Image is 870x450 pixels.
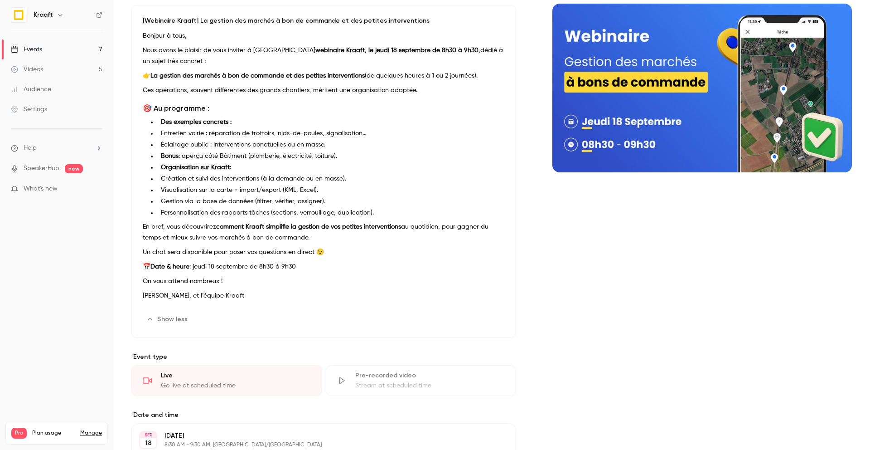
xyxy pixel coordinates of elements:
span: Help [24,143,37,153]
p: 👉 (de quelques heures à 1 ou 2 journées). [143,70,505,81]
strong: webinaire Kraaft, le jeudi 18 septembre de 8h30 à 9h30, [315,47,480,54]
p: Ces opérations, souvent différentes des grands chantiers, méritent une organisation adaptée. [143,85,505,96]
iframe: Noticeable Trigger [92,185,102,193]
p: [DATE] [164,431,468,440]
li: Visualisation sur la carte + import/export (KML, Excel). [157,186,505,195]
span: What's new [24,184,58,194]
p: En bref, vous découvrirez au quotidien, pour gagner du temps et mieux suivre vos marchés à bon de... [143,221,505,243]
p: [Webinaire Kraaft] La gestion des marchés à bon de commande et des petites interventions [143,16,505,25]
h3: 🎯 Au programme : [143,103,505,114]
p: Un chat sera disponible pour poser vos questions en direct 😉 [143,247,505,258]
strong: comment Kraaft simplifie la gestion de vos petites interventions [216,224,401,230]
p: Event type [131,352,516,362]
li: Gestion via la base de données (filtrer, vérifier, assigner). [157,197,505,206]
span: new [65,164,83,173]
p: 18 [145,439,152,448]
div: Videos [11,65,43,74]
div: Live [161,371,311,380]
div: SEP [140,432,156,438]
div: LiveGo live at scheduled time [131,365,322,396]
strong: La gestion des marchés à bon de commande et des petites interventions [150,73,365,79]
li: Entretien voirie : réparation de trottoirs, nids-de-poules, signalisation… [157,129,505,138]
div: Events [11,45,42,54]
a: Manage [80,430,102,437]
p: 📅 : jeudi 18 septembre de 8h30 à 9h30 [143,261,505,272]
p: [PERSON_NAME], et l’équipe Kraaft [143,290,505,301]
label: Date and time [131,411,516,420]
div: Go live at scheduled time [161,381,311,390]
div: Pre-recorded video [355,371,505,380]
li: : aperçu côté Bâtiment (plomberie, électricité, toiture). [157,152,505,161]
h6: Kraaft [34,10,53,20]
li: Personnalisation des rapports tâches (sections, verrouillage, duplication). [157,208,505,218]
p: Bonjour à tous, [143,30,505,41]
p: Nous avons le plaisir de vous inviter à [GEOGRAPHIC_DATA] dédié à un sujet très concret : [143,45,505,67]
strong: Des exemples concrets : [161,119,232,125]
span: Pro [11,428,27,439]
img: Kraaft [11,8,26,22]
strong: Organisation sur Kraaft [161,164,230,171]
div: Settings [11,105,47,114]
button: Show less [143,312,193,327]
li: : [157,163,505,172]
div: Stream at scheduled time [355,381,505,390]
span: Plan usage [32,430,75,437]
p: On vous attend nombreux ! [143,276,505,287]
strong: Date & heure [150,264,189,270]
li: Éclairage public : interventions ponctuelles ou en masse. [157,140,505,150]
div: Audience [11,85,51,94]
div: Pre-recorded videoStream at scheduled time [326,365,517,396]
li: help-dropdown-opener [11,143,102,153]
a: SpeakerHub [24,164,59,173]
li: Création et suivi des interventions (à la demande ou en masse). [157,174,505,184]
strong: Bonus [161,153,179,159]
p: 8:30 AM - 9:30 AM, [GEOGRAPHIC_DATA]/[GEOGRAPHIC_DATA] [164,441,468,449]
